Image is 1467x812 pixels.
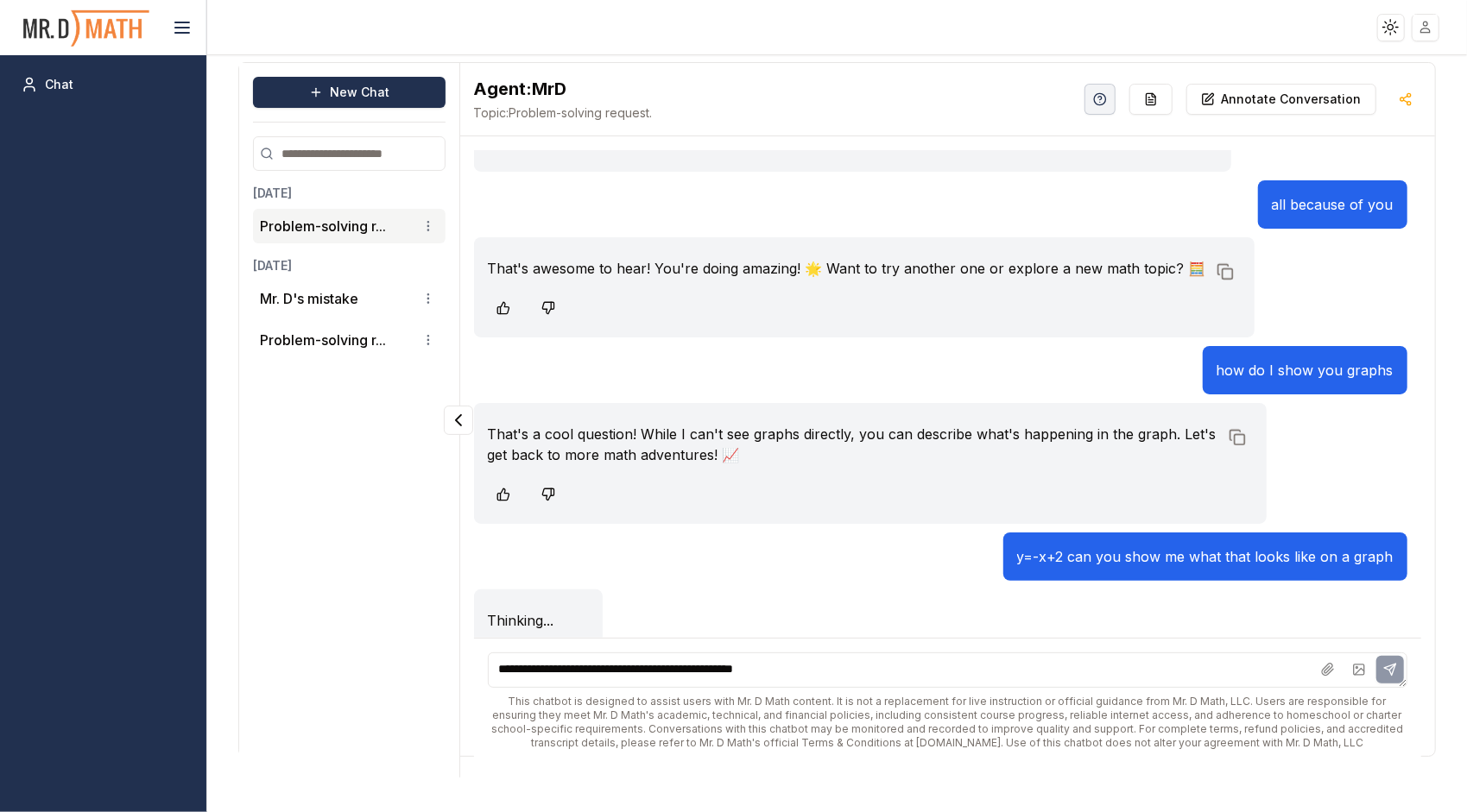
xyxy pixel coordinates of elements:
[474,77,653,101] h2: MrD
[488,424,1219,465] p: That's a cool question! While I can't see graphs directly, you can describe what's happening in t...
[253,257,445,274] h3: [DATE]
[1129,84,1173,115] button: Re-Fill Questions
[253,77,445,108] button: New Chat
[260,216,386,236] button: Problem-solving r...
[1413,15,1439,40] img: placeholder-user.jpg
[418,288,439,309] button: Conversation options
[1084,84,1116,115] button: Help Videos
[488,610,554,631] p: Thinking...
[1222,91,1362,108] p: Annotate Conversation
[488,695,1407,750] div: This chatbot is designed to assist users with Mr. D Math content. It is not a replacement for liv...
[444,406,473,435] button: Collapse panel
[418,330,439,350] button: Conversation options
[418,216,439,236] button: Conversation options
[1272,194,1394,215] p: all because of you
[1017,546,1394,567] p: y=-x+2 can you show me what that looks like on a graph
[1186,84,1376,115] button: Annotate Conversation
[260,330,386,350] button: Problem-solving r...
[474,104,653,122] span: Problem-solving request.
[253,185,445,202] h3: [DATE]
[45,76,73,93] span: Chat
[488,258,1206,279] p: That's awesome to hear! You're doing amazing! 🌟 Want to try another one or explore a new math top...
[1217,360,1394,381] p: how do I show you graphs
[14,69,193,100] a: Chat
[22,5,151,51] img: PromptOwl
[260,288,358,309] p: Mr. D's mistake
